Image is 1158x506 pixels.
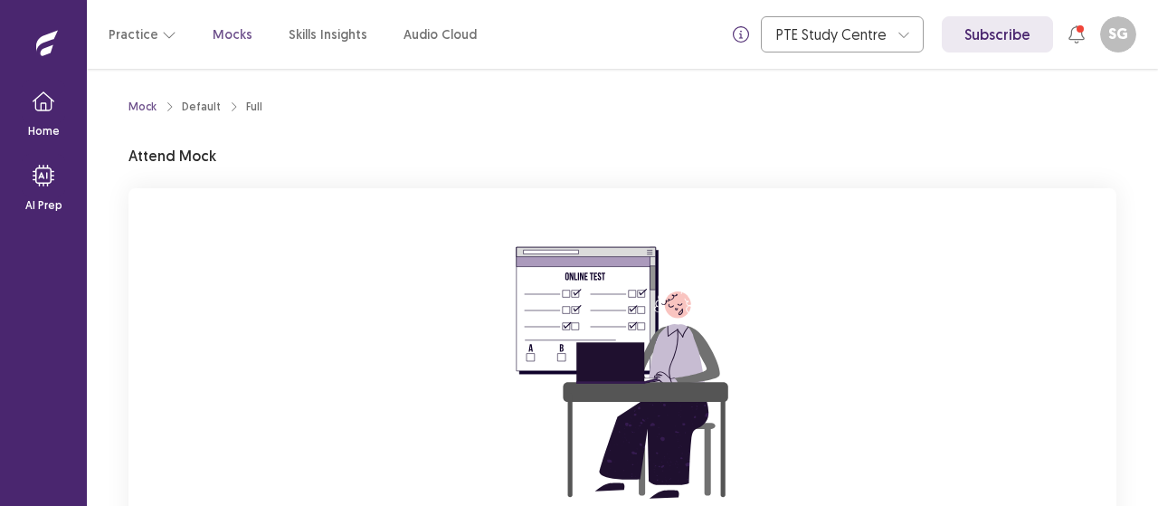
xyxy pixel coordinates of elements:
[725,18,757,51] button: info
[942,16,1053,53] a: Subscribe
[28,123,60,139] p: Home
[128,145,216,167] p: Attend Mock
[25,197,62,214] p: AI Prep
[213,25,252,44] a: Mocks
[289,25,367,44] a: Skills Insights
[776,17,888,52] div: PTE Study Centre
[128,99,157,115] a: Mock
[403,25,477,44] a: Audio Cloud
[1100,16,1136,53] button: SG
[128,99,262,115] nav: breadcrumb
[109,18,176,51] button: Practice
[182,99,221,115] div: Default
[246,99,262,115] div: Full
